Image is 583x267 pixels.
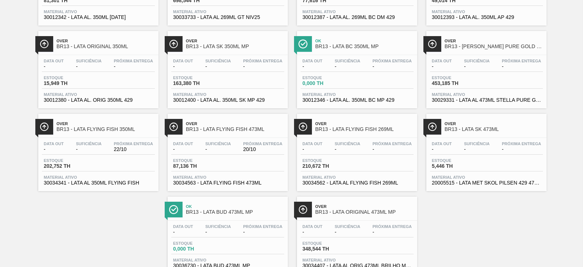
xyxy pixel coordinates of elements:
[502,142,541,146] span: Próxima Entrega
[186,209,284,215] span: BR13 - LATA BUD 473ML MP
[243,224,282,229] span: Próxima Entrega
[186,121,284,126] span: Over
[205,64,231,69] span: -
[44,64,64,69] span: -
[315,44,414,49] span: BR13 - LATA BC 350ML MP
[302,258,412,262] span: Material ativo
[56,121,155,126] span: Over
[432,76,483,80] span: Estoque
[372,147,412,152] span: -
[205,224,231,229] span: Suficiência
[302,147,322,152] span: -
[173,64,193,69] span: -
[334,64,360,69] span: -
[44,97,153,103] span: 30012380 - LATA AL. ORIG 350ML 429
[372,64,412,69] span: -
[173,92,282,97] span: Material ativo
[243,142,282,146] span: Próxima Entrega
[302,180,412,186] span: 30034562 - LATA AL FLYING FISH 269ML
[173,229,193,235] span: -
[169,39,178,49] img: Ícone
[445,121,543,126] span: Over
[44,158,95,163] span: Estoque
[44,175,153,179] span: Material ativo
[243,59,282,63] span: Próxima Entrega
[114,147,153,152] span: 22/10
[205,147,231,152] span: -
[315,127,414,132] span: BR13 - LATA FLYING FISH 269ML
[173,142,193,146] span: Data out
[298,205,308,214] img: Ícone
[173,147,193,152] span: -
[44,15,153,20] span: 30012342 - LATA AL. 350ML BC 429
[428,39,437,49] img: Ícone
[302,64,322,69] span: -
[302,81,353,86] span: 0,000 TH
[302,15,412,20] span: 30012387 - LATA AL. 269ML BC DM 429
[243,64,282,69] span: -
[186,127,284,132] span: BR13 - LATA FLYING FISH 473ML
[302,142,322,146] span: Data out
[432,64,452,69] span: -
[315,204,414,209] span: Over
[173,175,282,179] span: Material ativo
[162,108,291,191] a: ÍconeOverBR13 - LATA FLYING FISH 473MLData out-Suficiência-Próxima Entrega20/10Estoque87,136 THMa...
[432,142,452,146] span: Data out
[302,241,353,245] span: Estoque
[173,97,282,103] span: 30012400 - LATA AL. 350ML SK MP 429
[315,121,414,126] span: Over
[302,92,412,97] span: Material ativo
[291,26,421,108] a: ÍconeOkBR13 - LATA BC 350ML MPData out-Suficiência-Próxima Entrega-Estoque0,000 THMaterial ativo3...
[502,64,541,69] span: -
[302,97,412,103] span: 30012346 - LATA AL. 350ML BC MP 429
[298,39,308,49] img: Ícone
[76,64,101,69] span: -
[334,224,360,229] span: Suficiência
[432,158,483,163] span: Estoque
[76,142,101,146] span: Suficiência
[76,147,101,152] span: -
[334,229,360,235] span: -
[114,142,153,146] span: Próxima Entrega
[173,76,224,80] span: Estoque
[173,81,224,86] span: 163,380 TH
[44,92,153,97] span: Material ativo
[432,59,452,63] span: Data out
[432,147,452,152] span: -
[44,163,95,169] span: 202,752 TH
[173,9,282,14] span: Material ativo
[173,258,282,262] span: Material ativo
[432,81,483,86] span: 453,185 TH
[40,39,49,49] img: Ícone
[421,108,550,191] a: ÍconeOverBR13 - LATA SK 473MLData out-Suficiência-Próxima Entrega-Estoque5,446 THMaterial ativo20...
[298,122,308,131] img: Ícone
[243,147,282,152] span: 20/10
[114,59,153,63] span: Próxima Entrega
[186,204,284,209] span: Ok
[302,175,412,179] span: Material ativo
[173,241,224,245] span: Estoque
[428,122,437,131] img: Ícone
[372,224,412,229] span: Próxima Entrega
[56,39,155,43] span: Over
[445,39,543,43] span: Over
[205,142,231,146] span: Suficiência
[302,158,353,163] span: Estoque
[445,127,543,132] span: BR13 - LATA SK 473ML
[302,229,322,235] span: -
[76,59,101,63] span: Suficiência
[464,142,489,146] span: Suficiência
[162,26,291,108] a: ÍconeOverBR13 - LATA SK 350ML MPData out-Suficiência-Próxima Entrega-Estoque163,380 THMaterial at...
[114,64,153,69] span: -
[186,39,284,43] span: Over
[40,122,49,131] img: Ícone
[302,246,353,252] span: 348,544 TH
[44,81,95,86] span: 15,949 TH
[173,15,282,20] span: 30033733 - LATA AL 269ML GT NIV25
[302,224,322,229] span: Data out
[302,9,412,14] span: Material ativo
[291,108,421,191] a: ÍconeOverBR13 - LATA FLYING FISH 269MLData out-Suficiência-Próxima Entrega-Estoque210,672 THMater...
[44,147,64,152] span: -
[432,97,541,103] span: 30029331 - LATA AL 473ML STELLA PURE GOLD
[315,209,414,215] span: BR13 - LATA ORIGINAL 473ML MP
